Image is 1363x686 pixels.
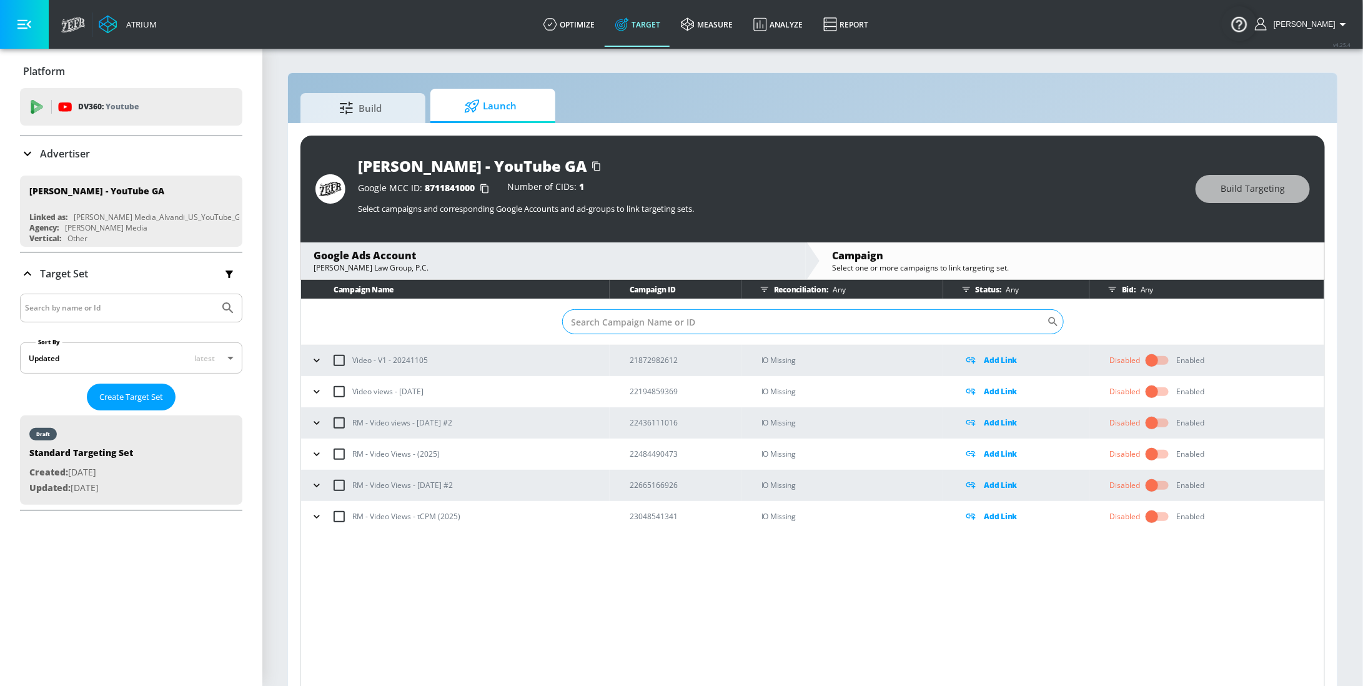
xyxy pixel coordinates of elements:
[963,478,1089,492] div: Add Link
[761,447,943,461] p: IO Missing
[671,2,743,47] a: measure
[761,509,943,524] p: IO Missing
[67,233,87,244] div: Other
[29,466,68,478] span: Created:
[963,353,1089,367] div: Add Link
[301,242,806,279] div: Google Ads Account[PERSON_NAME] Law Group, P.C.
[106,100,139,113] p: Youtube
[20,176,242,247] div: [PERSON_NAME] - YouTube GALinked as:[PERSON_NAME] Media_Alvandi_US_YouTube_GoogleAdsAgency:[PERSO...
[29,353,59,364] div: Updated
[1176,417,1204,429] div: Enabled
[1255,17,1351,32] button: [PERSON_NAME]
[984,353,1018,367] p: Add Link
[425,182,475,194] span: 8711841000
[1109,480,1140,491] div: Disabled
[1109,449,1140,460] div: Disabled
[963,384,1089,399] div: Add Link
[78,100,139,114] p: DV360:
[313,93,408,123] span: Build
[352,416,452,429] p: RM - Video views - [DATE] #2
[832,249,1312,262] div: Campaign
[761,384,943,399] p: IO Missing
[1001,283,1019,296] p: Any
[40,267,88,281] p: Target Set
[25,300,214,316] input: Search by name or Id
[36,431,50,437] div: draft
[984,478,1018,492] p: Add Link
[1136,283,1153,296] p: Any
[1103,280,1318,299] div: Bid:
[761,415,943,430] p: IO Missing
[29,480,133,496] p: [DATE]
[1176,449,1204,460] div: Enabled
[29,465,133,480] p: [DATE]
[761,353,943,367] p: IO Missing
[562,309,1047,334] input: Search Campaign Name or ID
[984,447,1018,461] p: Add Link
[358,203,1183,214] p: Select campaigns and corresponding Google Accounts and ad-groups to link targeting sets.
[352,479,453,492] p: RM - Video Views - [DATE] #2
[352,385,424,398] p: Video views - [DATE]
[20,136,242,171] div: Advertiser
[562,309,1064,334] div: Search CID Name or Number
[1109,511,1140,522] div: Disabled
[20,294,242,510] div: Target Set
[20,88,242,126] div: DV360: Youtube
[29,447,133,465] div: Standard Targeting Set
[579,181,584,192] span: 1
[20,54,242,89] div: Platform
[1269,20,1336,29] span: login as: stephanie.wolklin@zefr.com
[1176,386,1204,397] div: Enabled
[20,415,242,505] div: draftStandard Targeting SetCreated:[DATE]Updated:[DATE]
[1109,355,1140,366] div: Disabled
[963,447,1089,461] div: Add Link
[99,15,157,34] a: Atrium
[630,385,741,398] p: 22194859369
[23,64,65,78] p: Platform
[630,479,741,492] p: 22665166926
[194,353,215,364] span: latest
[65,222,147,233] div: [PERSON_NAME] Media
[1176,355,1204,366] div: Enabled
[443,91,538,121] span: Launch
[507,182,584,195] div: Number of CIDs:
[630,416,741,429] p: 22436111016
[36,338,62,346] label: Sort By
[358,156,587,176] div: [PERSON_NAME] - YouTube GA
[20,410,242,510] nav: list of Target Set
[630,447,741,460] p: 22484490473
[828,283,846,296] p: Any
[358,182,495,195] div: Google MCC ID:
[984,415,1018,430] p: Add Link
[1222,6,1257,41] button: Open Resource Center
[314,249,793,262] div: Google Ads Account
[957,280,1089,299] div: Status:
[743,2,813,47] a: Analyze
[314,262,793,273] div: [PERSON_NAME] Law Group, P.C.
[1176,511,1204,522] div: Enabled
[761,478,943,492] p: IO Missing
[984,384,1018,399] p: Add Link
[813,2,879,47] a: Report
[630,510,741,523] p: 23048541341
[1109,417,1140,429] div: Disabled
[40,147,90,161] p: Advertiser
[29,185,164,197] div: [PERSON_NAME] - YouTube GA
[29,212,67,222] div: Linked as:
[29,233,61,244] div: Vertical:
[1109,386,1140,397] div: Disabled
[74,212,273,222] div: [PERSON_NAME] Media_Alvandi_US_YouTube_GoogleAds
[984,509,1018,524] p: Add Link
[755,280,943,299] div: Reconciliation:
[1333,41,1351,48] span: v 4.25.4
[352,354,428,367] p: Video - V1 - 20241105
[29,222,59,233] div: Agency:
[963,415,1089,430] div: Add Link
[352,447,440,460] p: RM - Video Views - (2025)
[352,510,460,523] p: RM - Video Views - tCPM (2025)
[20,253,242,294] div: Target Set
[963,509,1089,524] div: Add Link
[605,2,671,47] a: Target
[610,280,741,299] th: Campaign ID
